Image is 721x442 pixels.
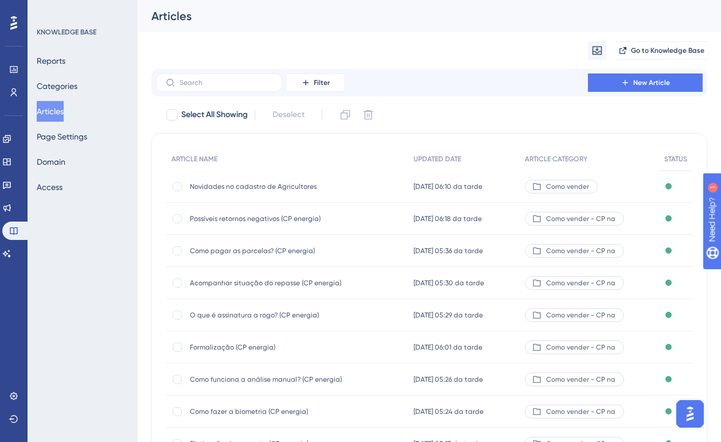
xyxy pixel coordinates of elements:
button: Filter [287,73,344,92]
span: ARTICLE CATEGORY [525,154,587,164]
button: New Article [588,73,703,92]
span: Deselect [272,108,305,122]
button: Access [37,177,63,197]
span: Como vender - CP na [546,278,615,288]
span: O que é assinatura a rogo? (CP energia) [190,311,373,320]
button: Go to Knowledge Base [615,41,707,60]
span: Como vender - CP na [546,407,615,416]
span: Select All Showing [181,108,248,122]
span: New Article [633,78,670,87]
iframe: UserGuiding AI Assistant Launcher [673,397,707,431]
span: Como vender - CP na [546,246,615,255]
span: [DATE] 06:01 da tarde [414,343,482,352]
span: UPDATED DATE [414,154,461,164]
span: [DATE] 06:10 da tarde [414,182,482,191]
span: Como vender - CP na [546,375,615,384]
span: Need Help? [27,3,72,17]
span: Filter [314,78,330,87]
span: Novidades no cadastro de Agricultores [190,182,373,191]
span: [DATE] 05:29 da tarde [414,311,483,320]
button: Deselect [262,104,315,125]
span: Como pagar as parcelas? (CP energia) [190,246,373,255]
button: Domain [37,152,65,172]
div: KNOWLEDGE BASE [37,28,96,37]
span: [DATE] 05:30 da tarde [414,278,484,288]
input: Search [180,79,272,87]
span: Go to Knowledge Base [631,46,704,55]
span: Como vender [546,182,589,191]
button: Reports [37,51,65,71]
span: Como vender - CP na [546,214,615,223]
span: Possíveis retornos negativos (CP energia) [190,214,373,223]
span: [DATE] 05:24 da tarde [414,407,484,416]
span: Como vender - CP na [546,311,615,320]
div: Articles [151,8,679,24]
span: Como vender - CP na [546,343,615,352]
button: Articles [37,101,64,122]
span: Formalização (CP energia) [190,343,373,352]
span: Como fazer a biometria (CP energia) [190,407,373,416]
span: Como funciona a análise manual? (CP energia) [190,375,373,384]
span: [DATE] 05:36 da tarde [414,246,483,255]
span: Acompanhar situação do repasse (CP energia) [190,278,373,288]
div: 1 [80,6,83,15]
span: [DATE] 06:18 da tarde [414,214,482,223]
span: ARTICLE NAME [172,154,217,164]
button: Page Settings [37,126,87,147]
span: [DATE] 05:26 da tarde [414,375,483,384]
span: STATUS [664,154,687,164]
button: Categories [37,76,77,96]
